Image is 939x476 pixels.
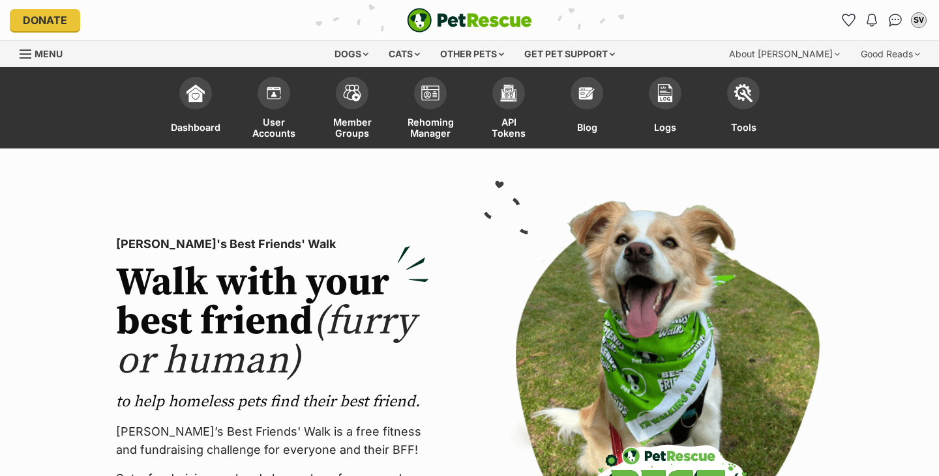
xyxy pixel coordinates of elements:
[838,10,859,31] a: Favourites
[408,116,454,139] span: Rehoming Manager
[343,85,361,102] img: team-members-icon-5396bd8760b3fe7c0b43da4ab00e1e3bb1a5d9ba89233759b79545d2d3fc5d0d.svg
[861,10,882,31] button: Notifications
[734,84,753,102] img: tools-icon-677f8b7d46040df57c17cb185196fc8e01b2b03676c49af7ba82c462532e62ee.svg
[908,10,929,31] button: My account
[10,9,80,31] a: Donate
[731,116,756,139] span: Tools
[867,14,877,27] img: notifications-46538b983faf8c2785f20acdc204bb7945ddae34d4c08c2a6579f10ce5e182be.svg
[325,41,378,67] div: Dogs
[407,8,532,33] a: PetRescue
[235,70,313,148] a: User Accounts
[313,70,391,148] a: Member Groups
[654,116,676,139] span: Logs
[912,14,925,27] div: SV
[499,84,518,102] img: api-icon-849e3a9e6f871e3acf1f60245d25b4cd0aad652aa5f5372336901a6a67317bd8.svg
[265,84,283,102] img: members-icon-d6bcda0bfb97e5ba05b48644448dc2971f67d37433e5abca221da40c41542bd5.svg
[656,84,674,102] img: logs-icon-5bf4c29380941ae54b88474b1138927238aebebbc450bc62c8517511492d5a22.svg
[421,85,440,101] img: group-profile-icon-3fa3cf56718a62981997c0bc7e787c4b2cf8bcc04b72c1350f741eb67cf2f40e.svg
[486,116,531,139] span: API Tokens
[720,41,849,67] div: About [PERSON_NAME]
[407,8,532,33] img: logo-e224e6f780fb5917bec1dbf3a21bbac754714ae5b6737aabdf751b685950b380.svg
[186,84,205,102] img: dashboard-icon-eb2f2d2d3e046f16d808141f083e7271f6b2e854fb5c12c21221c1fb7104beca.svg
[626,70,704,148] a: Logs
[156,70,235,148] a: Dashboard
[885,10,906,31] a: Conversations
[116,423,429,459] p: [PERSON_NAME]’s Best Friends' Walk is a free fitness and fundraising challenge for everyone and t...
[704,70,782,148] a: Tools
[548,70,626,148] a: Blog
[20,41,72,64] a: Menu
[116,298,415,385] span: (furry or human)
[469,70,548,148] a: API Tokens
[578,84,596,102] img: blogs-icon-e71fceff818bbaa76155c998696f2ea9b8fc06abc828b24f45ee82a475c2fd99.svg
[515,41,624,67] div: Get pet support
[391,70,469,148] a: Rehoming Manager
[380,41,429,67] div: Cats
[251,116,297,139] span: User Accounts
[116,264,429,381] h2: Walk with your best friend
[577,116,597,139] span: Blog
[329,116,375,139] span: Member Groups
[171,116,220,139] span: Dashboard
[116,391,429,412] p: to help homeless pets find their best friend.
[116,235,429,253] p: [PERSON_NAME]'s Best Friends' Walk
[852,41,929,67] div: Good Reads
[889,14,902,27] img: chat-41dd97257d64d25036548639549fe6c8038ab92f7586957e7f3b1b290dea8141.svg
[431,41,513,67] div: Other pets
[35,48,63,59] span: Menu
[838,10,929,31] ul: Account quick links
